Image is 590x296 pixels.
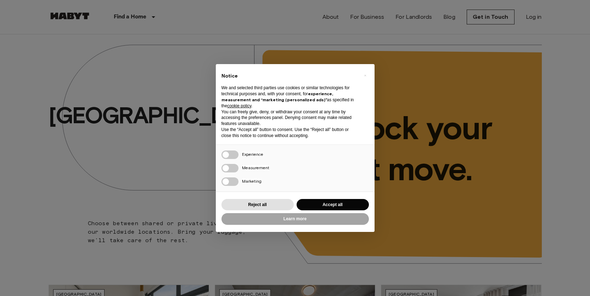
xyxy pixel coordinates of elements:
p: Use the “Accept all” button to consent. Use the “Reject all” button or close this notice to conti... [221,127,358,139]
p: You can freely give, deny, or withdraw your consent at any time by accessing the preferences pane... [221,109,358,127]
button: Reject all [221,199,294,211]
span: Experience [242,152,263,157]
p: We and selected third parties use cookies or similar technologies for technical purposes and, wit... [221,85,358,109]
span: Marketing [242,178,262,184]
button: Close this notice [360,70,371,81]
span: × [364,71,366,80]
span: Measurement [242,165,269,170]
a: cookie policy [227,103,251,108]
button: Learn more [221,213,369,225]
strong: experience, measurement and “marketing (personalized ads)” [221,91,333,102]
button: Accept all [297,199,369,211]
h2: Notice [221,73,358,80]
